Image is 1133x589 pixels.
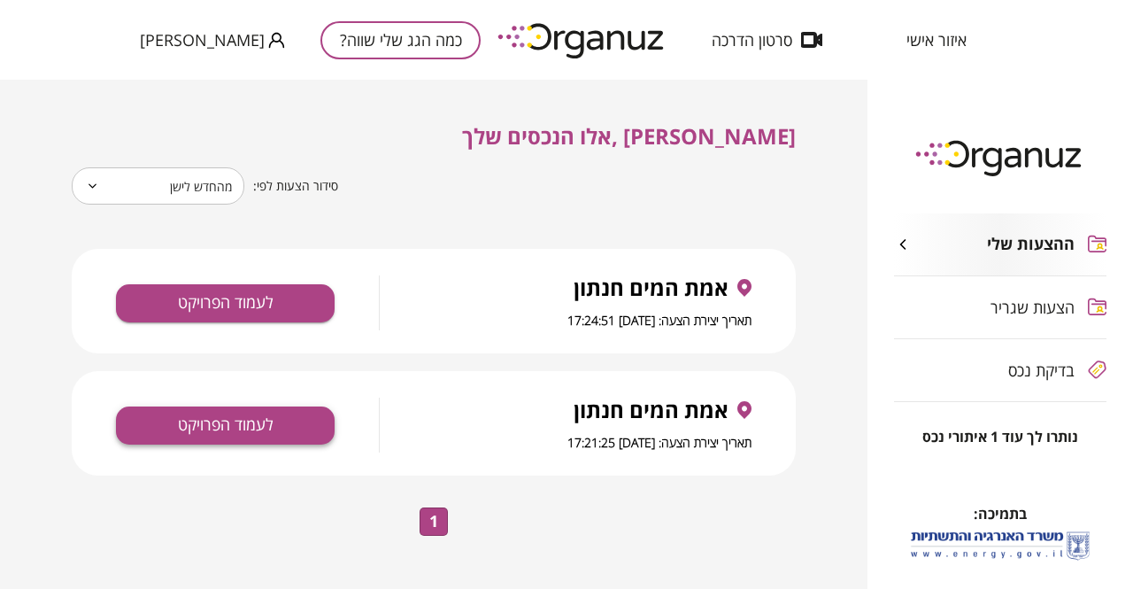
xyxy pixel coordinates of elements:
[116,407,335,445] button: לעמוד הפרויקט
[253,178,338,195] span: סידור הצעות לפי:
[420,508,448,536] button: page 1
[907,524,1093,566] img: לוגו משרד האנרגיה
[567,434,751,451] span: תאריך יצירת הצעה: [DATE] 17:21:25
[320,21,481,59] button: כמה הגג שלי שווה?
[1008,361,1075,379] span: בדיקת נכס
[894,339,1106,401] button: בדיקת נכס
[140,31,265,49] span: [PERSON_NAME]
[417,508,451,536] nav: pagination navigation
[567,312,751,329] span: תאריך יצירת הצעה: [DATE] 17:24:51
[974,504,1027,523] span: בתמיכה:
[894,276,1106,338] button: הצעות שגריר
[574,398,728,422] span: אמת המים חנתון
[685,31,849,49] button: סרטון הדרכה
[712,31,792,49] span: סרטון הדרכה
[116,284,335,322] button: לעמוד הפרויקט
[922,429,1078,446] span: נותרו לך עוד 1 איתורי נכס
[574,275,728,300] span: אמת המים חנתון
[894,213,1106,275] button: ההצעות שלי
[903,133,1098,182] img: logo
[485,16,680,65] img: logo
[906,31,967,49] span: איזור אישי
[880,31,993,49] button: איזור אישי
[987,235,1075,254] span: ההצעות שלי
[72,161,244,211] div: מהחדש לישן
[990,298,1075,316] span: הצעות שגריר
[140,29,285,51] button: [PERSON_NAME]
[462,121,796,151] span: [PERSON_NAME] ,אלו הנכסים שלך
